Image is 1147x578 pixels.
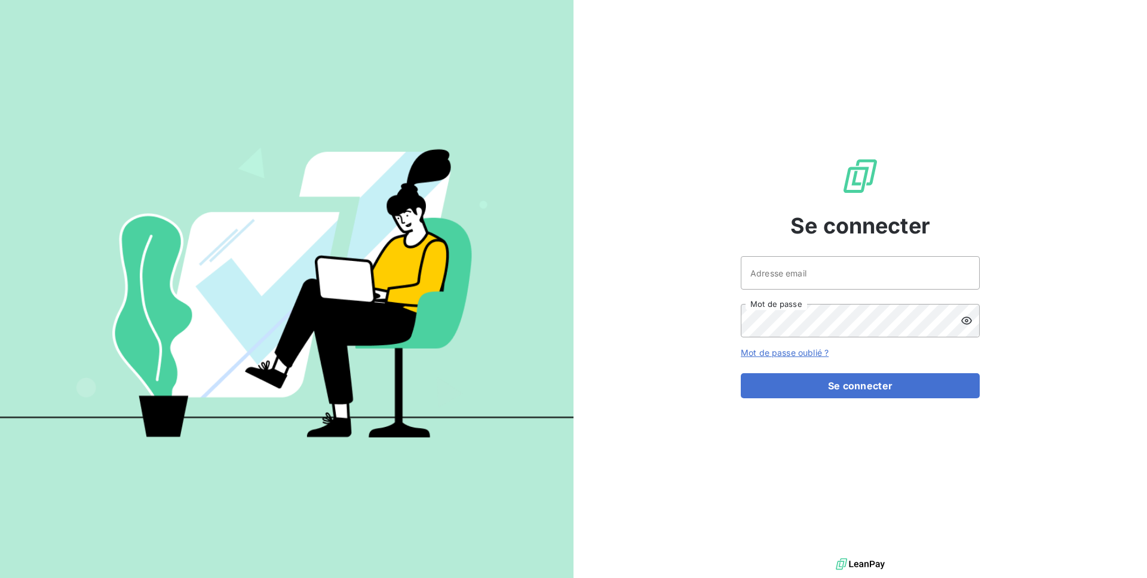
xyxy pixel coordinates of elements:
img: logo [836,555,885,573]
button: Se connecter [741,373,980,398]
span: Se connecter [790,210,930,242]
img: Logo LeanPay [841,157,879,195]
a: Mot de passe oublié ? [741,348,829,358]
input: placeholder [741,256,980,290]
